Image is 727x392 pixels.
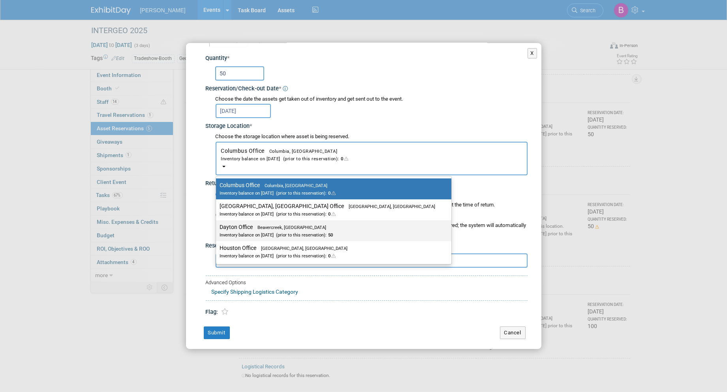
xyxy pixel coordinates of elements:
[327,212,337,217] span: 0
[204,326,230,339] button: Submit
[327,191,337,196] span: 0
[500,326,526,339] button: Cancel
[220,189,436,197] div: Inventory balance on [DATE] (prior to this reservation):
[216,142,528,175] button: Columbus OfficeColumbia, [GEOGRAPHIC_DATA]Inventory balance on [DATE] (prior to this reservation):0
[260,183,328,188] span: Columbia, [GEOGRAPHIC_DATA]
[220,210,436,218] div: Inventory balance on [DATE] (prior to this reservation):
[220,180,443,198] label: Columbus Office
[206,177,528,188] div: Return to Storage / Check-in
[221,148,522,162] span: Columbus Office
[212,289,299,295] a: Specify Shipping Logistics Category
[206,309,218,315] span: Flag:
[206,242,528,250] div: Reservation Notes
[216,96,528,103] div: Choose the date the assets get taken out of inventory and get sent out to the event.
[220,243,443,261] label: Houston Office
[220,252,436,259] div: Inventory balance on [DATE] (prior to this reservation):
[265,149,338,154] span: Columbia, [GEOGRAPHIC_DATA]
[253,225,327,230] span: Beavercreek, [GEOGRAPHIC_DATA]
[216,133,528,141] div: Choose the storage location where asset is being reserved.
[220,231,436,238] div: Inventory balance on [DATE] (prior to this reservation):
[528,48,537,58] button: X
[206,120,528,131] div: Storage Location
[206,279,528,287] div: Advanced Options
[216,104,271,118] input: Reservation Date
[327,253,337,259] span: 0
[220,201,443,219] label: [GEOGRAPHIC_DATA], [GEOGRAPHIC_DATA] Office
[344,204,436,209] span: [GEOGRAPHIC_DATA], [GEOGRAPHIC_DATA]
[221,155,522,162] div: Inventory balance on [DATE] (prior to this reservation):
[220,222,443,240] label: Dayton Office
[206,54,528,63] div: Quantity
[257,246,348,251] span: [GEOGRAPHIC_DATA], [GEOGRAPHIC_DATA]
[327,233,333,238] span: 50
[206,83,528,93] div: Reservation/Check-out Date
[339,156,350,161] span: 0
